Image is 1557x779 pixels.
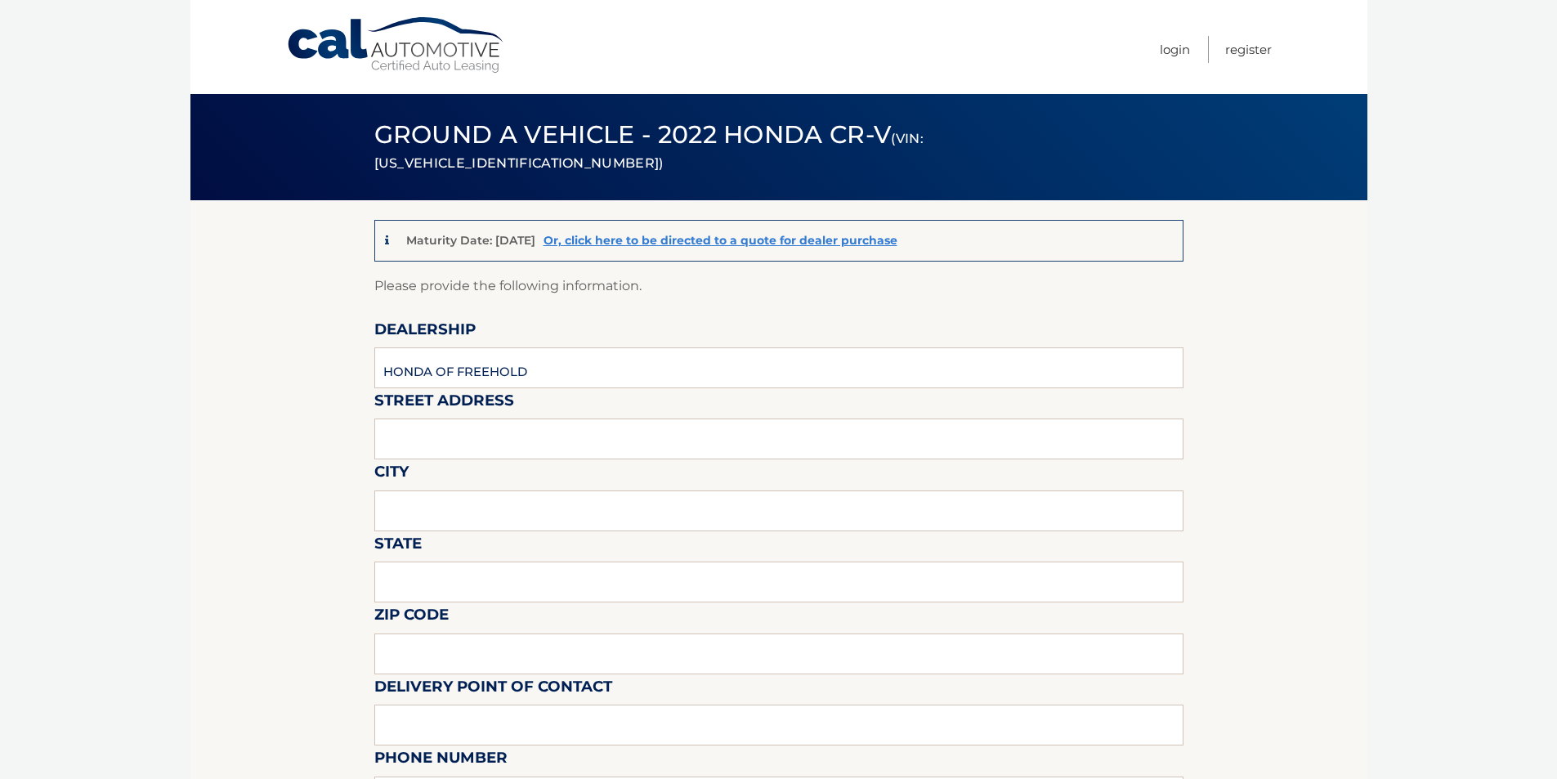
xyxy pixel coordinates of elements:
[374,275,1183,298] p: Please provide the following information.
[374,674,612,705] label: Delivery Point of Contact
[374,388,514,419] label: Street Address
[374,119,924,174] span: Ground a Vehicle - 2022 Honda CR-V
[544,233,897,248] a: Or, click here to be directed to a quote for dealer purchase
[286,16,507,74] a: Cal Automotive
[374,602,449,633] label: Zip Code
[374,531,422,562] label: State
[1160,36,1190,63] a: Login
[374,317,476,347] label: Dealership
[406,233,535,248] p: Maturity Date: [DATE]
[374,745,508,776] label: Phone Number
[1225,36,1272,63] a: Register
[374,459,409,490] label: City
